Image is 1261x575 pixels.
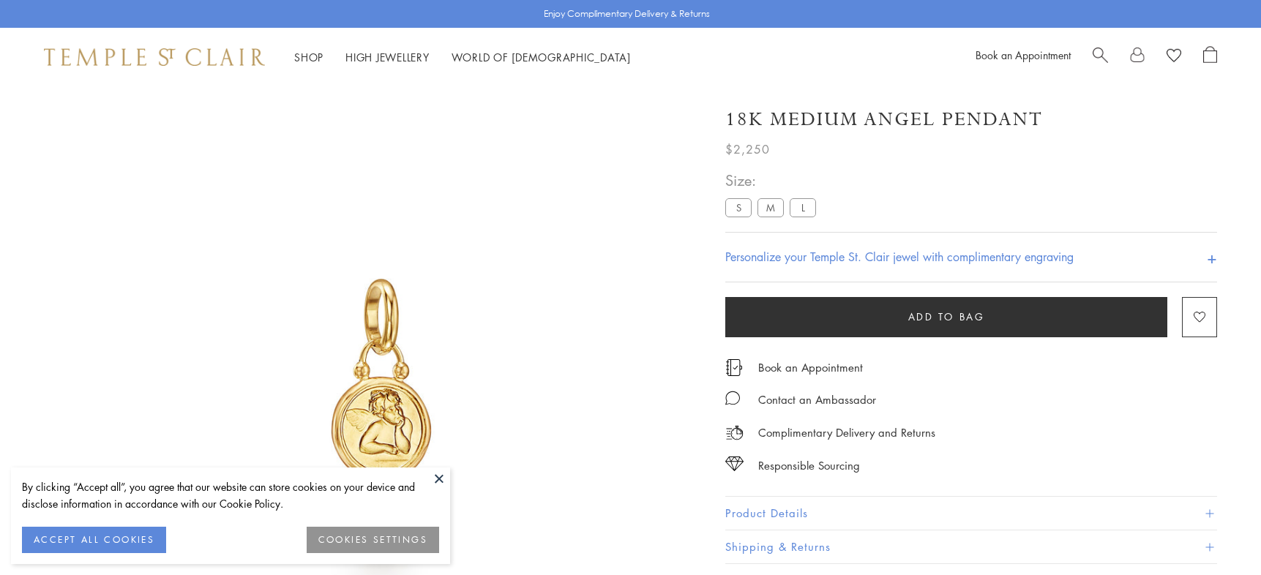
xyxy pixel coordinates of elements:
label: S [725,198,752,217]
a: Open Shopping Bag [1203,46,1217,68]
img: MessageIcon-01_2.svg [725,391,740,405]
button: Shipping & Returns [725,530,1217,563]
a: High JewelleryHigh Jewellery [345,50,430,64]
div: By clicking “Accept all”, you agree that our website can store cookies on your device and disclos... [22,478,439,512]
h4: Personalize your Temple St. Clair jewel with complimentary engraving [725,248,1074,266]
h1: 18K Medium Angel Pendant [725,107,1043,132]
div: Responsible Sourcing [758,456,860,475]
nav: Main navigation [294,48,631,67]
span: Size: [725,168,822,192]
a: Search [1093,46,1108,68]
button: Product Details [725,497,1217,530]
span: $2,250 [725,140,770,159]
img: icon_sourcing.svg [725,456,744,471]
h4: + [1207,244,1217,271]
a: Book an Appointment [758,359,863,375]
a: Book an Appointment [976,48,1071,62]
span: Add to bag [908,309,985,325]
a: ShopShop [294,50,323,64]
button: COOKIES SETTINGS [307,527,439,553]
a: World of [DEMOGRAPHIC_DATA]World of [DEMOGRAPHIC_DATA] [452,50,631,64]
div: Contact an Ambassador [758,391,876,409]
img: icon_appointment.svg [725,359,743,376]
button: ACCEPT ALL COOKIES [22,527,166,553]
p: Complimentary Delivery and Returns [758,424,935,442]
iframe: Gorgias live chat messenger [1188,506,1246,560]
a: View Wishlist [1167,46,1181,68]
img: icon_delivery.svg [725,424,744,442]
label: M [757,198,784,217]
p: Enjoy Complimentary Delivery & Returns [544,7,710,21]
img: Temple St. Clair [44,48,265,66]
button: Add to bag [725,297,1167,337]
label: L [790,198,816,217]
